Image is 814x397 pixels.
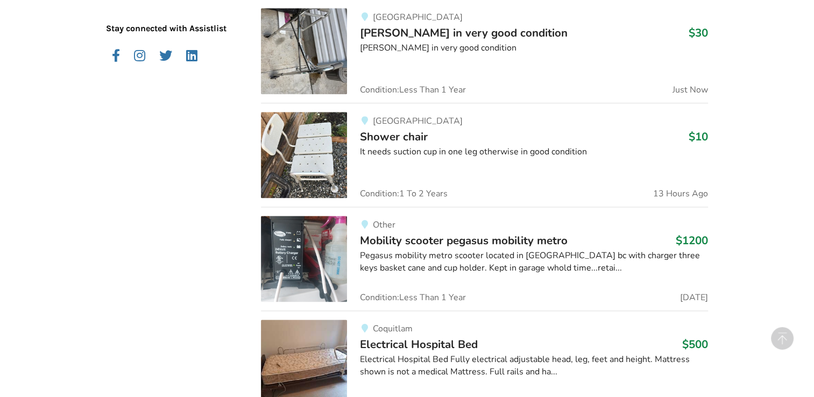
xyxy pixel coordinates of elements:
[360,86,466,94] span: Condition: Less Than 1 Year
[261,112,347,198] img: bathroom safety-shower chair
[360,250,708,274] div: Pegasus mobility metro scooter located in [GEOGRAPHIC_DATA] bc with charger three keys basket can...
[360,129,428,144] span: Shower chair
[360,25,568,40] span: [PERSON_NAME] in very good condition
[372,115,462,127] span: [GEOGRAPHIC_DATA]
[360,42,708,54] div: [PERSON_NAME] in very good condition
[689,26,708,40] h3: $30
[261,103,708,207] a: bathroom safety-shower chair [GEOGRAPHIC_DATA]Shower chair$10It needs suction cup in one leg othe...
[689,130,708,144] h3: $10
[360,146,708,158] div: It needs suction cup in one leg otherwise in good condition
[682,337,708,351] h3: $500
[360,353,708,378] div: Electrical Hospital Bed Fully electrical adjustable head, leg, feet and height. Mattress shown is...
[680,293,708,302] span: [DATE]
[360,293,466,302] span: Condition: Less Than 1 Year
[360,189,448,198] span: Condition: 1 To 2 Years
[261,216,347,302] img: mobility-mobility scooter pegasus mobility metro
[673,86,708,94] span: Just Now
[372,219,395,231] span: Other
[653,189,708,198] span: 13 Hours Ago
[360,337,478,352] span: Electrical Hospital Bed
[360,233,568,248] span: Mobility scooter pegasus mobility metro
[676,233,708,247] h3: $1200
[372,11,462,23] span: [GEOGRAPHIC_DATA]
[261,8,347,94] img: mobility-walker in very good condition
[372,323,412,335] span: Coquitlam
[261,207,708,310] a: mobility-mobility scooter pegasus mobility metroOtherMobility scooter pegasus mobility metro$1200...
